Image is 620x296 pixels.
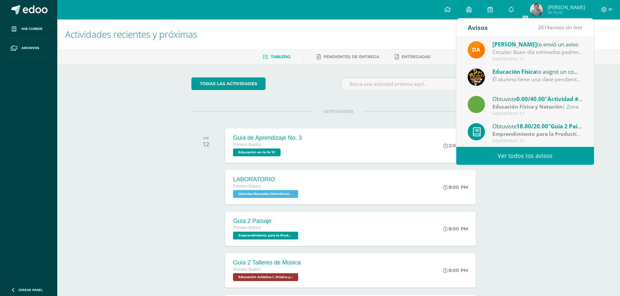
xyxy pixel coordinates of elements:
div: VIE [203,136,209,140]
img: f9d34ca01e392badc01b6cd8c48cabbd.png [468,41,485,58]
input: Busca una actividad próxima aquí... [341,78,486,90]
div: Septiembre 12 [492,138,583,144]
span: SEPTIEMBRE [313,109,364,114]
span: [PERSON_NAME] [492,41,537,48]
div: te asignó un comentario en 'Actividad #5' para 'Educación Física y Natación' [492,67,583,76]
span: Emprendimiento para la Productividad 'D' [233,232,298,239]
a: Ver todos los avisos [456,147,594,165]
a: Mis cursos [5,19,52,39]
div: Circular: Buen día estimados padres de familia, por este medio les envío un cordial saludo. El mo... [492,48,583,56]
div: Obtuviste en [492,122,583,130]
div: | Zona [492,130,583,138]
div: te envió un aviso [492,40,583,48]
span: Educación Artística I, Música y Danza 'D' [233,273,298,281]
span: Mis cursos [21,26,42,32]
a: Tablero [263,52,290,62]
span: Tablero [271,54,290,59]
div: Guía 2 Talleres de Música [233,259,301,266]
strong: Emprendimiento para la Productividad [492,130,591,137]
div: Él alumno tiene una clase pendiente de reponer, cuando la reponga su nota se completara. Lo esper... [492,76,583,83]
div: 12 [203,140,209,148]
div: 8:00 PM [443,267,468,273]
span: Entregadas [402,54,431,59]
span: Primero Básico [233,225,261,230]
div: Septiembre 12 [492,56,583,62]
span: avisos sin leer [538,24,583,31]
div: Obtuviste en [492,95,583,103]
div: 8:00 PM [443,226,468,232]
span: "Actividad #5" [545,95,584,103]
div: Guía de Aprendizaje No. 3 [233,135,302,141]
strong: Educación Física y Natación [492,103,562,110]
span: 2814 [538,24,550,31]
span: 0.00/40.00 [517,95,545,103]
a: Pendientes de entrega [317,52,379,62]
span: "Guía 2 Paisaje" [548,122,591,130]
span: Educación en la Fe 'D' [233,148,281,156]
span: 18.00/20.00 [517,122,548,130]
span: Actividades recientes y próximas [65,28,197,40]
div: | Zona [492,103,583,110]
img: 3ba3423faefa342bc2c5b8ea565e626e.png [530,3,543,16]
span: Primero Básico [233,142,261,147]
div: LABORATORIO [233,176,300,183]
span: Ciencias Naturales (Introducción a la Biología) 'D' [233,190,298,198]
span: [PERSON_NAME] [548,4,585,10]
span: Primero Básico [233,267,261,272]
a: todas las Actividades [191,77,266,90]
div: 8:00 PM [443,184,468,190]
span: Cerrar panel [18,288,43,292]
div: Guía 2 Paisaje [233,218,300,225]
div: 2:00 PM [443,143,468,148]
div: Avisos [468,19,488,36]
a: Entregadas [395,52,431,62]
img: eda3c0d1caa5ac1a520cf0290d7c6ae4.png [468,69,485,86]
span: Pendientes de entrega [324,54,379,59]
span: Primero Básico [233,184,261,188]
a: Archivos [5,39,52,58]
div: Septiembre 12 [492,111,583,116]
span: Archivos [21,45,39,51]
span: Educación Física [492,68,536,75]
span: Mi Perfil [548,10,585,15]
